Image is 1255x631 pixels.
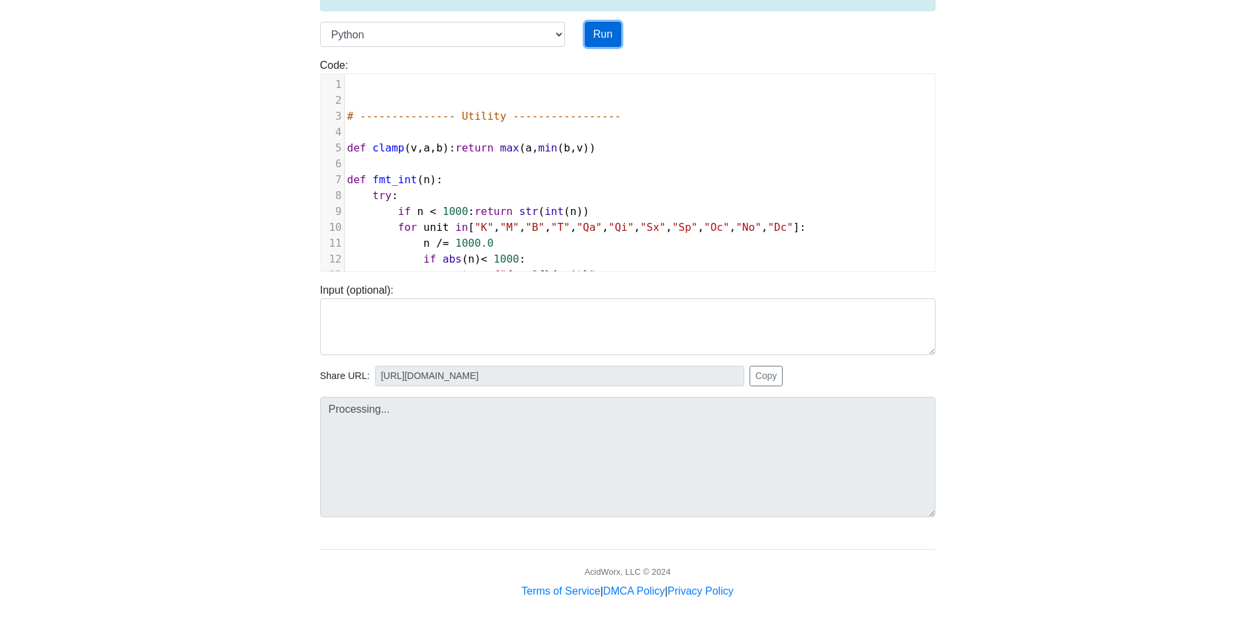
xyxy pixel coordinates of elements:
[500,142,519,154] span: max
[321,108,344,124] div: 3
[347,221,806,233] span: [ , , , , , , , , , , ]:
[347,173,443,186] span: ( ):
[423,173,430,186] span: n
[640,221,666,233] span: "Sx"
[375,366,744,386] input: No share available yet
[443,253,462,265] span: abs
[321,172,344,188] div: 7
[525,142,532,154] span: a
[423,237,430,249] span: n
[310,58,945,272] div: Code:
[417,205,423,218] span: n
[443,205,468,218] span: 1000
[436,237,449,249] span: /=
[519,205,539,218] span: str
[321,267,344,283] div: 13
[576,221,602,233] span: "Qa"
[609,221,634,233] span: "Qi"
[736,221,761,233] span: "No"
[321,251,344,267] div: 12
[347,253,526,265] span: ( ) :
[570,205,577,218] span: n
[539,142,558,154] span: min
[321,204,344,220] div: 9
[321,77,344,93] div: 1
[423,142,430,154] span: a
[468,253,475,265] span: n
[347,142,367,154] span: def
[544,205,564,218] span: int
[551,221,570,233] span: "T"
[494,253,519,265] span: 1000
[320,369,370,384] span: Share URL:
[411,142,417,154] span: v
[321,140,344,156] div: 5
[321,188,344,204] div: 8
[321,220,344,235] div: 10
[347,173,367,186] span: def
[321,93,344,108] div: 2
[347,189,398,202] span: :
[525,269,538,281] span: .2
[521,585,600,597] a: Terms of Service
[603,585,665,597] a: DMCA Policy
[430,205,437,218] span: <
[423,221,449,233] span: unit
[500,221,519,233] span: "M"
[557,269,583,281] span: unit
[767,221,793,233] span: "Dc"
[398,205,411,218] span: if
[372,142,404,154] span: clamp
[449,269,488,281] span: return
[347,142,596,154] span: ( , , ): ( , ( , ))
[474,221,494,233] span: "K"
[436,142,443,154] span: b
[321,235,344,251] div: 11
[494,269,506,281] span: f"
[704,221,730,233] span: "Oc"
[423,253,436,265] span: if
[576,142,583,154] span: v
[372,189,392,202] span: try
[455,142,494,154] span: return
[750,366,783,386] button: Copy
[525,221,544,233] span: "B"
[455,221,468,233] span: in
[668,585,734,597] a: Privacy Policy
[347,205,589,218] span: : ( ( ))
[321,156,344,172] div: 6
[321,124,344,140] div: 4
[564,142,570,154] span: b
[474,205,513,218] span: return
[589,269,596,281] span: "
[521,583,733,599] div: | |
[347,110,621,122] span: # --------------- Utility -----------------
[513,269,519,281] span: n
[310,282,945,355] div: Input (optional):
[372,173,417,186] span: fmt_int
[539,269,545,281] span: f
[398,221,417,233] span: for
[347,269,596,281] span: { : }{ }
[584,566,670,578] div: AcidWorx, LLC © 2024
[672,221,698,233] span: "Sp"
[585,22,621,47] button: Run
[481,253,488,265] span: <
[455,237,494,249] span: 1000.0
